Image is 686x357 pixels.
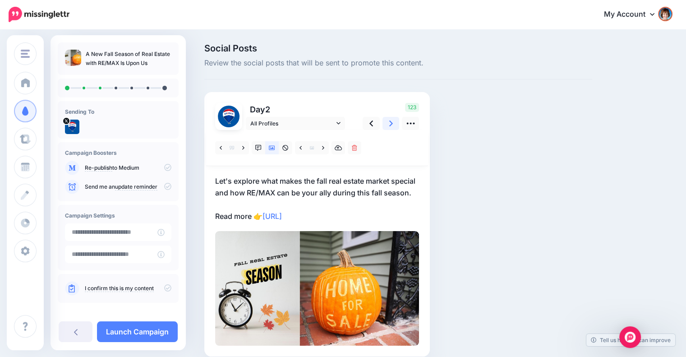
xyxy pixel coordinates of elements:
img: eVi70Eyq-73544.jpg [218,106,239,127]
img: 43d7ad525d4ff1397e4138c9c55fea4f_thumb.jpg [65,50,81,66]
a: [URL] [262,212,282,221]
div: Open Intercom Messenger [619,326,641,348]
p: A New Fall Season of Real Estate with RE/MAX Is Upon Us [86,50,171,68]
img: menu.png [21,50,30,58]
a: Re-publish [85,164,112,172]
a: All Profiles [246,117,345,130]
a: I confirm this is my content [85,285,154,292]
span: 2 [265,105,270,114]
h4: Campaign Boosters [65,149,171,156]
p: Day [246,103,346,116]
a: update reminder [115,183,157,190]
span: 123 [405,103,419,112]
h4: Sending To [65,108,171,115]
p: to Medium [85,164,171,172]
h4: Campaign Settings [65,212,171,219]
img: 43d7ad525d4ff1397e4138c9c55fea4f.jpg [215,231,419,346]
img: eVi70Eyq-73544.jpg [65,120,79,134]
span: All Profiles [250,119,334,128]
span: Social Posts [204,44,592,53]
p: Send me an [85,183,171,191]
img: Missinglettr [9,7,69,22]
span: Review the social posts that will be sent to promote this content. [204,57,592,69]
a: My Account [595,4,672,26]
a: Tell us how we can improve [586,334,675,346]
p: Let's explore what makes the fall real estate market special and how RE/MAX can be your ally duri... [215,175,419,222]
